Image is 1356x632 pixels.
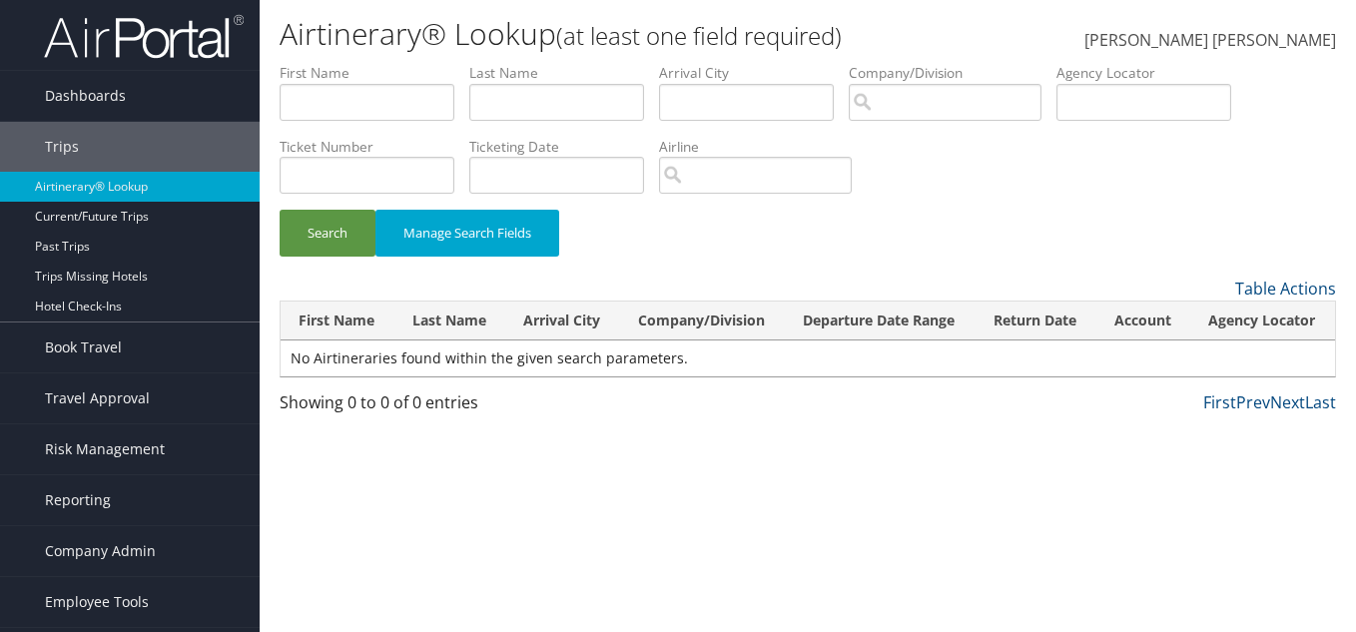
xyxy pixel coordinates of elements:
label: Last Name [469,63,659,83]
a: Next [1270,391,1305,413]
span: Travel Approval [45,373,150,423]
label: Agency Locator [1056,63,1246,83]
span: Risk Management [45,424,165,474]
label: Airline [659,137,867,157]
th: First Name: activate to sort column ascending [281,302,394,340]
th: Departure Date Range: activate to sort column descending [785,302,976,340]
label: Ticket Number [280,137,469,157]
span: Reporting [45,475,111,525]
label: Company/Division [849,63,1056,83]
button: Manage Search Fields [375,210,559,257]
th: Return Date: activate to sort column ascending [976,302,1096,340]
th: Company/Division [620,302,785,340]
span: Company Admin [45,526,156,576]
span: [PERSON_NAME] [PERSON_NAME] [1084,29,1336,51]
img: airportal-logo.png [44,13,244,60]
th: Last Name: activate to sort column ascending [394,302,506,340]
th: Account: activate to sort column ascending [1096,302,1190,340]
td: No Airtineraries found within the given search parameters. [281,340,1335,376]
th: Arrival City: activate to sort column ascending [505,302,620,340]
span: Trips [45,122,79,172]
th: Agency Locator: activate to sort column ascending [1190,302,1335,340]
div: Showing 0 to 0 of 0 entries [280,390,521,424]
label: Ticketing Date [469,137,659,157]
a: Last [1305,391,1336,413]
label: First Name [280,63,469,83]
span: Employee Tools [45,577,149,627]
span: Dashboards [45,71,126,121]
a: Prev [1236,391,1270,413]
label: Arrival City [659,63,849,83]
a: [PERSON_NAME] [PERSON_NAME] [1084,10,1336,72]
button: Search [280,210,375,257]
span: Book Travel [45,322,122,372]
h1: Airtinerary® Lookup [280,13,984,55]
a: Table Actions [1235,278,1336,300]
a: First [1203,391,1236,413]
small: (at least one field required) [556,19,842,52]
